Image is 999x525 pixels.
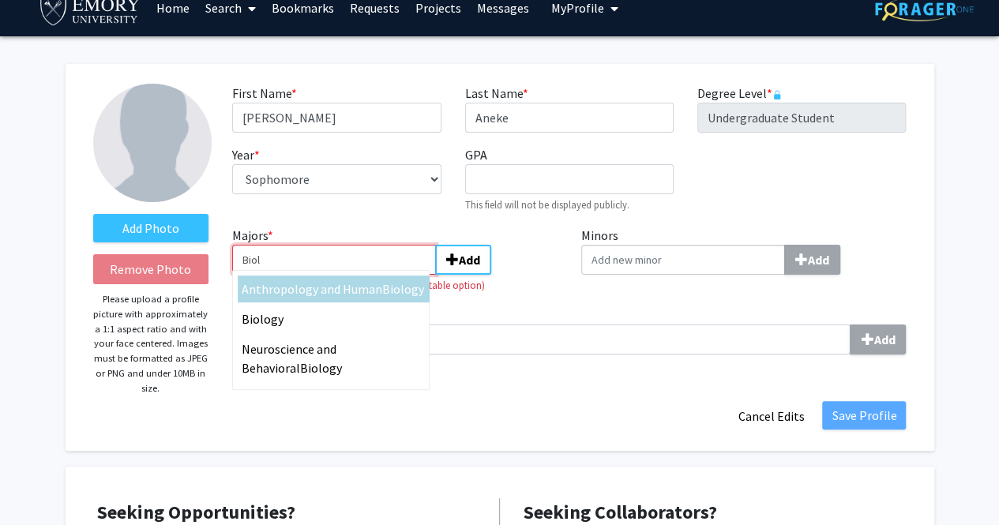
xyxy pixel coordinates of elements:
label: Last Name [465,84,528,103]
label: Skills [232,306,906,354]
iframe: Chat [12,454,67,513]
label: First Name [232,84,297,103]
span: Neuroscience and Behavioral [242,341,336,376]
span: ogy [322,360,342,376]
svg: This information is provided and automatically updated by Emory University and is not editable on... [772,90,782,99]
label: AddProfile Picture [93,214,209,242]
input: Majors*Anthropology and HumanBiologyBiologyNeuroscience and BehavioralBiologyAdd [232,245,436,275]
label: Minors [581,226,907,275]
span: Biol [382,281,404,297]
small: This field will not be displayed publicly. [465,198,629,211]
input: MinorsAdd [581,245,785,275]
span: Biol [242,311,264,327]
span: Anthropology and Human [242,281,382,297]
i: Indicates a required field [232,370,906,385]
button: Skills [850,324,906,354]
label: Majors [232,226,558,275]
label: Degree Level [697,84,782,103]
input: SkillsAdd [232,324,851,354]
button: Cancel Edits [727,401,814,431]
span: Seeking Collaborators? [524,500,717,524]
img: Profile Picture [93,84,212,202]
button: Remove Photo [93,254,209,284]
label: Year [232,145,260,164]
b: Add [459,252,480,268]
span: Biol [300,360,322,376]
span: ogy [404,281,424,297]
label: GPA [465,145,487,164]
button: Minors [784,245,840,275]
span: ogy [264,311,284,327]
b: Add [808,252,829,268]
b: Add [873,332,895,347]
span: Seeking Opportunities? [97,500,295,524]
button: Majors*Anthropology and HumanBiologyBiologyNeuroscience and BehavioralBiology [435,245,491,275]
button: Save Profile [822,401,906,429]
p: Please upload a profile picture with approximately a 1:1 aspect ratio and with your face centered... [93,292,209,396]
